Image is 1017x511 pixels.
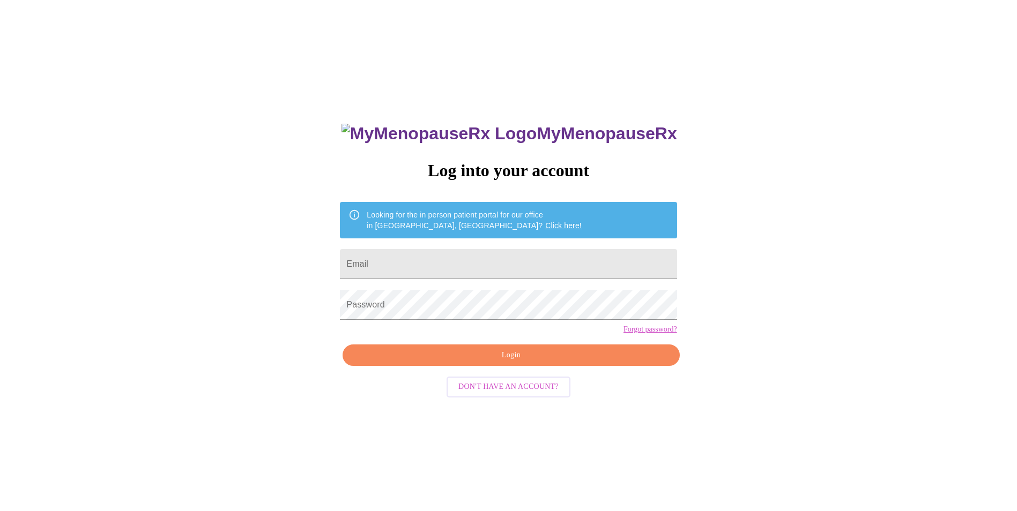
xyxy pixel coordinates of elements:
a: Don't have an account? [444,381,573,390]
span: Login [355,349,667,362]
div: Looking for the in person patient portal for our office in [GEOGRAPHIC_DATA], [GEOGRAPHIC_DATA]? [367,205,582,235]
h3: MyMenopauseRx [342,124,677,144]
button: Login [343,344,679,366]
img: MyMenopauseRx Logo [342,124,537,144]
button: Don't have an account? [447,377,570,397]
a: Forgot password? [623,325,677,334]
a: Click here! [545,221,582,230]
h3: Log into your account [340,161,677,181]
span: Don't have an account? [458,380,559,394]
